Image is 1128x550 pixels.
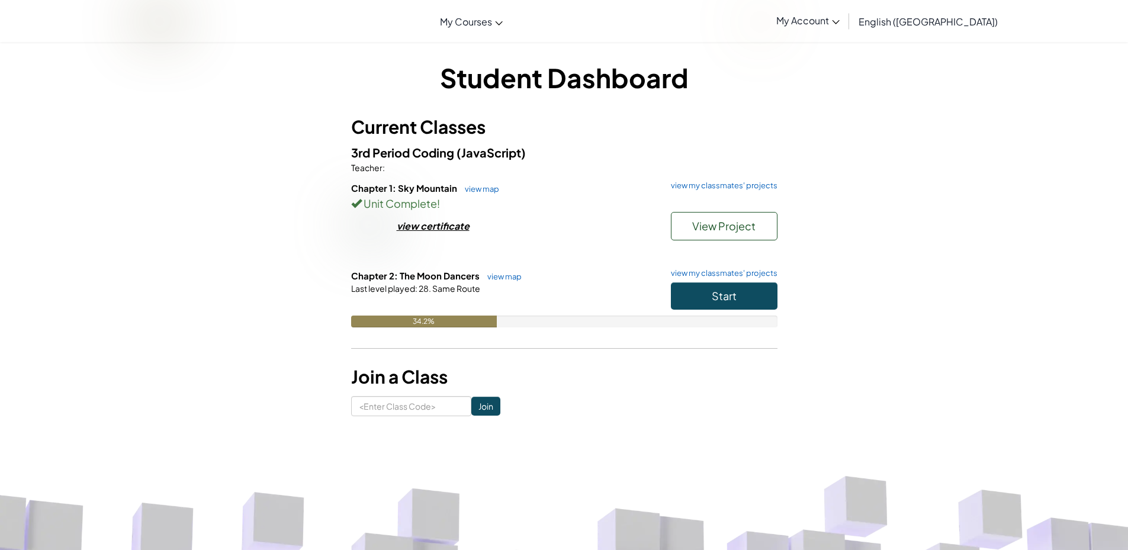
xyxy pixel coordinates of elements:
span: Chapter 2: The Moon Dancers [351,270,481,281]
a: My Courses [434,5,509,37]
a: view my classmates' projects [665,269,777,277]
h3: Join a Class [351,364,777,390]
input: Join [471,397,500,416]
img: avatar [751,12,770,31]
img: Home [133,9,188,33]
a: English ([GEOGRAPHIC_DATA]) [853,5,1004,37]
a: view map [481,272,522,281]
span: 3rd Period Coding [351,145,457,160]
span: My Courses [440,15,492,28]
span: Teacher [351,162,383,173]
span: English ([GEOGRAPHIC_DATA]) [859,15,998,28]
span: ! [437,197,440,210]
span: (JavaScript) [457,145,526,160]
div: 34.2% [351,316,497,327]
a: view map [459,184,499,194]
button: Start [671,282,777,310]
a: Ozaria by CodeCombat logo [133,9,188,33]
span: : [415,283,417,294]
span: Start [712,289,737,303]
span: : [383,162,385,173]
a: view my classmates' projects [665,182,777,189]
span: Chapter 1: Sky Mountain [351,182,459,194]
span: My Account [776,14,840,27]
button: View Project [671,212,777,240]
span: View Project [692,219,756,233]
a: My Account [745,2,846,40]
span: Last level played [351,283,415,294]
h3: Current Classes [351,114,777,140]
h1: Student Dashboard [351,59,777,96]
span: Same Route [431,283,480,294]
div: view certificate [397,220,470,232]
span: Unit Complete [362,197,437,210]
span: 28. [417,283,431,294]
input: <Enter Class Code> [351,396,471,416]
img: certificate-icon.png [351,212,388,243]
a: view certificate [351,220,470,232]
